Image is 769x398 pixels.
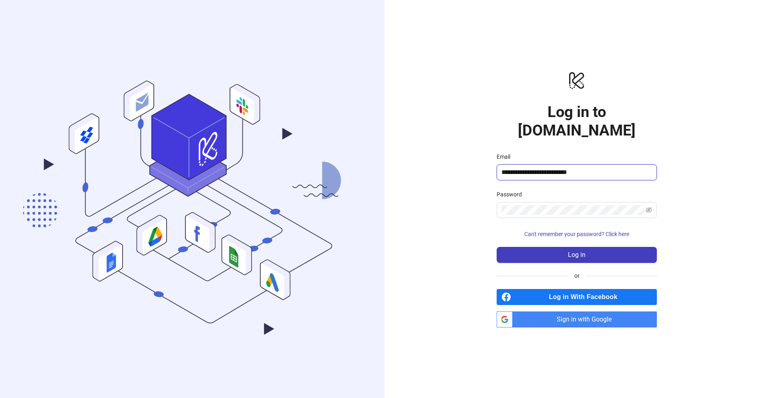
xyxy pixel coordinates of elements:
[497,152,515,161] label: Email
[568,271,586,280] span: or
[497,247,657,263] button: Log in
[497,311,657,327] a: Sign in with Google
[646,207,652,213] span: eye-invisible
[501,168,650,177] input: Email
[568,251,586,259] span: Log in
[516,311,657,327] span: Sign in with Google
[501,205,644,215] input: Password
[497,190,527,199] label: Password
[514,289,657,305] span: Log in With Facebook
[524,231,629,237] span: Can't remember your password? Click here
[497,103,657,139] h1: Log in to [DOMAIN_NAME]
[497,228,657,240] button: Can't remember your password? Click here
[497,289,657,305] a: Log in With Facebook
[497,231,657,237] a: Can't remember your password? Click here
